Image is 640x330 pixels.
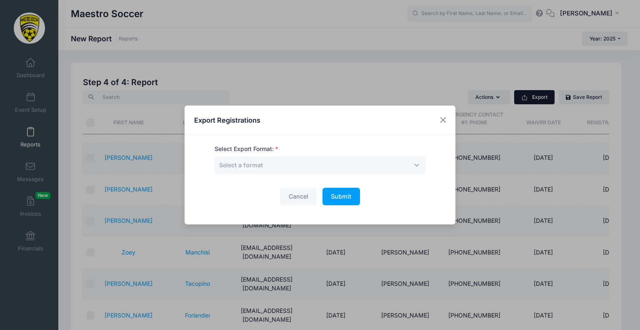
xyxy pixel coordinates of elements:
[331,193,351,200] span: Submit
[280,188,317,206] button: Cancel
[215,156,426,174] span: Select a format
[322,188,360,206] button: Submit
[436,113,451,128] button: Close
[219,161,263,169] span: Select a format
[215,145,278,154] label: Select Export Format:
[194,115,260,125] h4: Export Registrations
[219,161,263,169] span: Select a format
